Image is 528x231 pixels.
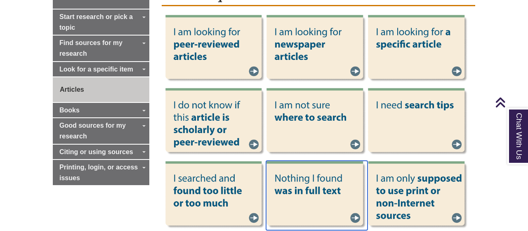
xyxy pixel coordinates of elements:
[165,88,266,157] img: Unsure if article is scholarly or peer-reviewed
[368,88,469,157] img: Need search tips
[165,161,266,230] img: Searched and found too little or too much
[53,77,149,102] a: Articles
[59,107,80,114] span: Books
[59,66,133,73] span: Look for a specific item
[53,145,149,160] a: Citing or using sources
[266,14,368,83] img: Looking for newspaper articles
[53,62,149,77] a: Look for a specific item
[60,86,84,93] span: Articles
[53,10,149,35] a: Start research or pick a topic
[165,14,266,83] img: Looking for peer-reviewed articles
[59,13,133,31] span: Start research or pick a topic
[495,97,526,108] a: Back to Top
[368,161,469,230] img: Told to use print or non-Internet sources
[59,122,126,140] span: Good sources for my research
[53,160,149,185] a: Printing, login, or access issues
[53,103,149,118] a: Books
[368,14,469,83] img: Looking for a specific article
[53,36,149,61] a: Find sources for my research
[266,88,368,157] img: Unsure where to search
[53,118,149,143] a: Good sources for my research
[59,39,123,57] span: Find sources for my research
[266,161,368,230] img: Nothing I found was in full text
[59,164,138,181] span: Printing, login, or access issues
[59,148,133,155] span: Citing or using sources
